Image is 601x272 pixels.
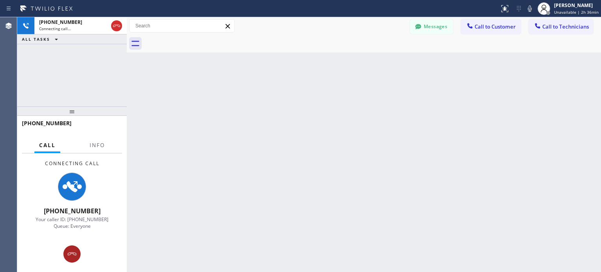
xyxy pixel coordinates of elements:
[554,2,599,9] div: [PERSON_NAME]
[90,142,105,149] span: Info
[39,26,71,31] span: Connecting call…
[111,20,122,31] button: Hang up
[17,34,66,44] button: ALL TASKS
[524,3,535,14] button: Mute
[529,19,593,34] button: Call to Technicians
[554,9,599,15] span: Unavailable | 2h 36min
[542,23,589,30] span: Call to Technicians
[63,245,81,263] button: Hang up
[410,19,453,34] button: Messages
[22,119,72,127] span: [PHONE_NUMBER]
[44,207,101,215] span: [PHONE_NUMBER]
[36,216,108,229] span: Your caller ID: [PHONE_NUMBER] Queue: Everyone
[34,138,60,153] button: Call
[130,20,234,32] input: Search
[461,19,521,34] button: Call to Customer
[22,36,50,42] span: ALL TASKS
[85,138,110,153] button: Info
[45,160,99,167] span: Connecting Call
[39,19,82,25] span: [PHONE_NUMBER]
[39,142,56,149] span: Call
[475,23,516,30] span: Call to Customer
